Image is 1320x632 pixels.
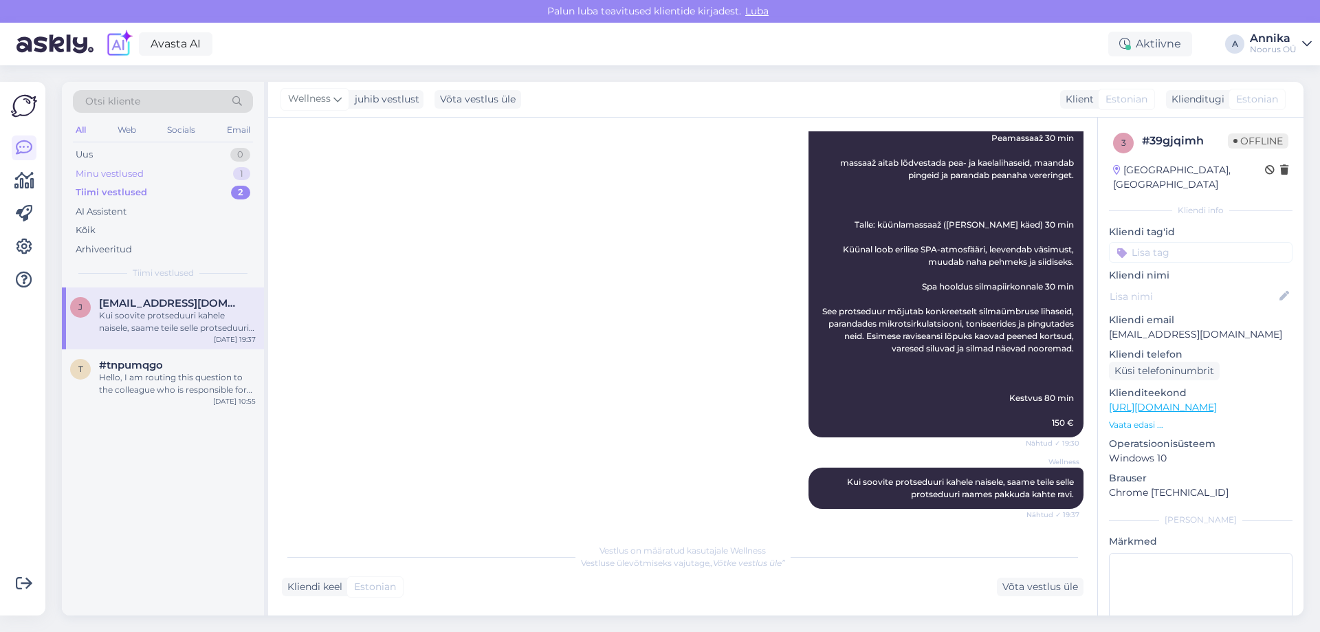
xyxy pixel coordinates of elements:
div: Annika [1250,33,1297,44]
span: Estonian [354,580,396,594]
span: Estonian [1236,92,1278,107]
div: Kliendi keel [282,580,342,594]
span: Nähtud ✓ 19:37 [1026,510,1079,520]
div: Klienditugi [1166,92,1224,107]
div: Kliendi info [1109,204,1292,217]
div: A [1225,34,1244,54]
div: AI Assistent [76,205,126,219]
span: Vestluse ülevõtmiseks vajutage [581,558,785,568]
div: Võta vestlus üle [997,578,1083,596]
span: Kui soovite protseduuri kahele naisele, saame teile selle protseduuri raames pakkuda kahte ravi. [847,477,1076,499]
span: jaatmaelerin@gmail.com [99,297,242,309]
input: Lisa nimi [1110,289,1277,304]
span: j [78,302,82,312]
div: Hello, I am routing this question to the colleague who is responsible for this topic. The reply m... [99,371,256,396]
span: Vestlus on määratud kasutajale Wellness [599,545,766,556]
div: Arhiveeritud [76,243,132,257]
img: explore-ai [104,30,133,58]
div: Kui soovite protseduuri kahele naisele, saame teile selle protseduuri raames pakkuda kahte ravi. [99,309,256,334]
p: Klienditeekond [1109,386,1292,400]
p: Brauser [1109,471,1292,486]
span: Otsi kliente [85,94,140,109]
div: Tiimi vestlused [76,186,147,199]
span: Tiimi vestlused [133,267,194,279]
div: Noorus OÜ [1250,44,1297,55]
div: Email [224,121,253,139]
div: # 39gjqimh [1142,133,1228,149]
p: Kliendi nimi [1109,268,1292,283]
p: [EMAIL_ADDRESS][DOMAIN_NAME] [1109,327,1292,342]
div: [DATE] 19:37 [214,334,256,345]
div: [PERSON_NAME] [1109,514,1292,526]
a: [URL][DOMAIN_NAME] [1109,401,1217,413]
p: Kliendi email [1109,313,1292,327]
p: Windows 10 [1109,451,1292,466]
div: Kõik [76,224,96,237]
div: Küsi telefoninumbrit [1109,362,1220,380]
p: Märkmed [1109,534,1292,549]
div: Võta vestlus üle [434,90,521,109]
p: Kliendi telefon [1109,347,1292,362]
div: Socials [164,121,198,139]
a: Avasta AI [139,32,212,56]
p: Chrome [TECHNICAL_ID] [1109,486,1292,500]
a: AnnikaNoorus OÜ [1250,33,1312,55]
p: Vaata edasi ... [1109,419,1292,431]
div: juhib vestlust [349,92,419,107]
p: Operatsioonisüsteem [1109,437,1292,451]
div: 2 [231,186,250,199]
input: Lisa tag [1109,242,1292,263]
div: Minu vestlused [76,167,144,181]
span: #tnpumqgo [99,359,163,371]
span: Nähtud ✓ 19:30 [1026,438,1079,448]
span: t [78,364,83,374]
div: 1 [233,167,250,181]
span: Offline [1228,133,1288,149]
img: Askly Logo [11,93,37,119]
div: Web [115,121,139,139]
p: Kliendi tag'id [1109,225,1292,239]
span: 3 [1121,138,1126,148]
div: [DATE] 10:55 [213,396,256,406]
div: Uus [76,148,93,162]
i: „Võtke vestlus üle” [709,558,785,568]
div: Klient [1060,92,1094,107]
div: Aktiivne [1108,32,1192,56]
span: Estonian [1105,92,1147,107]
div: All [73,121,89,139]
span: Wellness [288,91,331,107]
span: Wellness [1028,457,1079,467]
span: Luba [741,5,773,17]
div: [GEOGRAPHIC_DATA], [GEOGRAPHIC_DATA] [1113,163,1265,192]
div: 0 [230,148,250,162]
